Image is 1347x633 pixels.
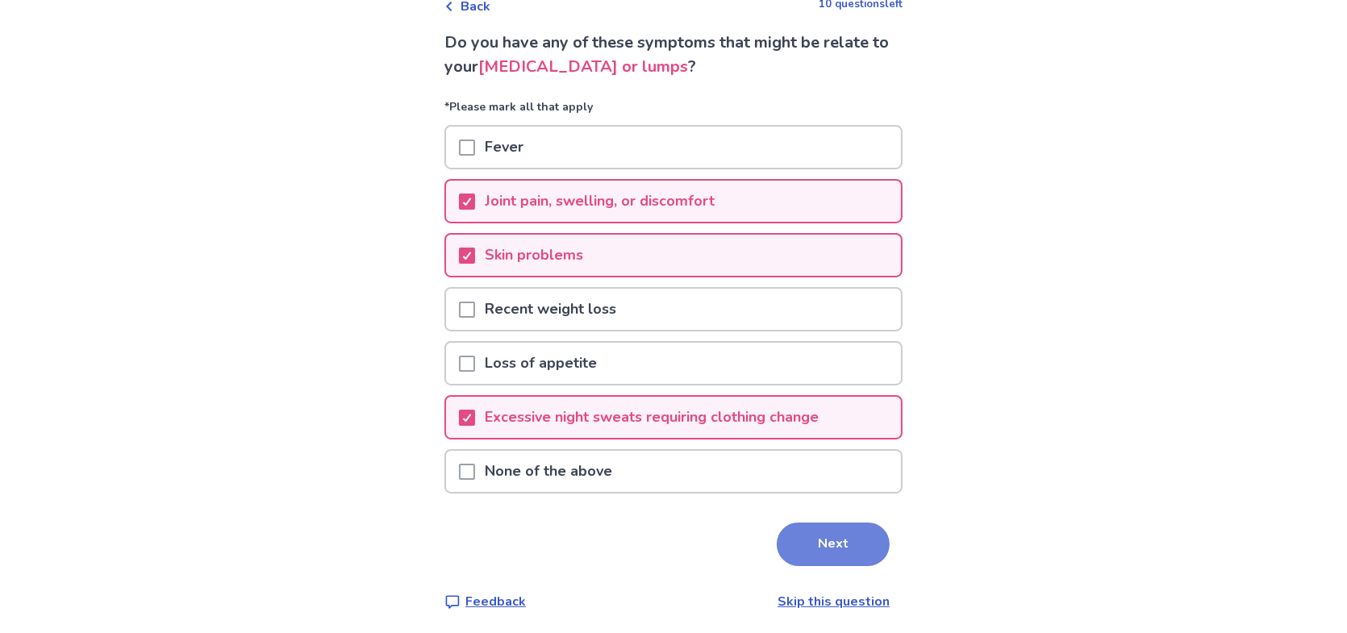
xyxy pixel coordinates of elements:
[475,127,533,168] p: Fever
[444,98,903,125] p: *Please mark all that apply
[444,31,903,79] p: Do you have any of these symptoms that might be relate to your ?
[777,523,890,566] button: Next
[475,397,828,438] p: Excessive night sweats requiring clothing change
[475,289,626,330] p: Recent weight loss
[465,592,526,611] p: Feedback
[778,593,890,610] a: Skip this question
[475,343,607,384] p: Loss of appetite
[478,56,688,77] span: [MEDICAL_DATA] or lumps
[444,592,526,611] a: Feedback
[475,451,622,492] p: None of the above
[475,235,593,276] p: Skin problems
[475,181,724,222] p: Joint pain, swelling, or discomfort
